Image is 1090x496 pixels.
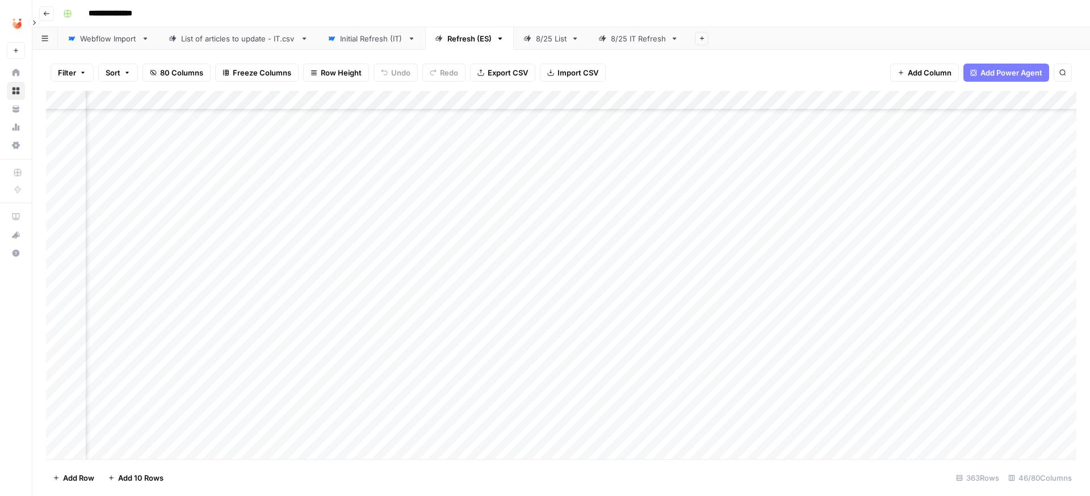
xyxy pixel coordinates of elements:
div: Initial Refresh (IT) [340,33,403,44]
span: Export CSV [488,67,528,78]
button: Undo [374,64,418,82]
span: Add Row [63,472,94,484]
a: 8/25 IT Refresh [589,27,688,50]
span: Add Column [908,67,951,78]
span: Freeze Columns [233,67,291,78]
div: 8/25 IT Refresh [611,33,666,44]
button: What's new? [7,226,25,244]
button: Add Power Agent [963,64,1049,82]
span: Filter [58,67,76,78]
button: Add Row [46,469,101,487]
span: Add Power Agent [980,67,1042,78]
div: Webflow Import [80,33,137,44]
div: 8/25 List [536,33,567,44]
button: Add 10 Rows [101,469,170,487]
span: Row Height [321,67,362,78]
a: Settings [7,136,25,154]
img: Unobravo Logo [7,13,27,33]
button: Help + Support [7,244,25,262]
button: Row Height [303,64,369,82]
span: Undo [391,67,410,78]
button: Import CSV [540,64,606,82]
a: Home [7,64,25,82]
a: Refresh (ES) [425,27,514,50]
span: 80 Columns [160,67,203,78]
button: 80 Columns [142,64,211,82]
span: Import CSV [557,67,598,78]
a: 8/25 List [514,27,589,50]
button: Redo [422,64,466,82]
div: What's new? [7,226,24,243]
div: 363 Rows [951,469,1004,487]
a: List of articles to update - IT.csv [159,27,318,50]
a: Webflow Import [58,27,159,50]
button: Add Column [890,64,959,82]
button: Freeze Columns [215,64,299,82]
div: Refresh (ES) [447,33,492,44]
span: Redo [440,67,458,78]
a: AirOps Academy [7,208,25,226]
a: Browse [7,82,25,100]
div: 46/80 Columns [1004,469,1076,487]
a: Your Data [7,100,25,118]
button: Export CSV [470,64,535,82]
button: Sort [98,64,138,82]
span: Add 10 Rows [118,472,163,484]
a: Initial Refresh (IT) [318,27,425,50]
a: Usage [7,118,25,136]
button: Filter [51,64,94,82]
button: Workspace: Unobravo [7,9,25,37]
div: List of articles to update - IT.csv [181,33,296,44]
span: Sort [106,67,120,78]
